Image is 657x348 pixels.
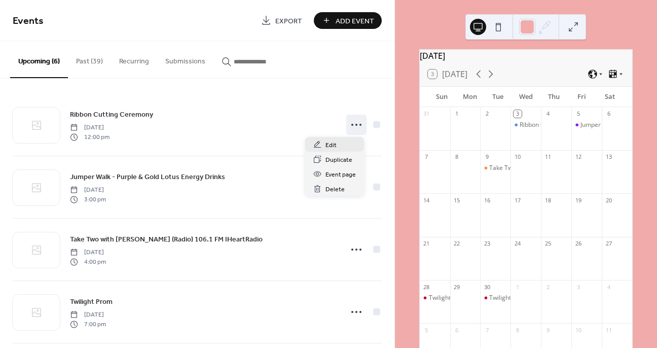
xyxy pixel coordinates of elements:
div: 23 [483,240,491,248]
div: Fri [568,87,596,107]
div: 7 [423,153,430,161]
div: 9 [544,326,552,334]
div: 29 [453,283,461,291]
div: 6 [453,326,461,334]
div: 14 [423,196,430,204]
span: Twilight Prom [70,297,113,307]
div: 1 [453,110,461,118]
div: 5 [574,110,582,118]
div: 12 [574,153,582,161]
button: Add Event [314,12,382,29]
div: 31 [423,110,430,118]
div: Tue [484,87,512,107]
span: 4:00 pm [70,257,106,266]
span: 3:00 pm [70,195,106,204]
div: 3 [574,283,582,291]
span: Events [13,11,44,31]
div: 2 [483,110,491,118]
button: Upcoming (6) [10,41,68,78]
a: Ribbon Cutting Ceremony [70,109,153,120]
div: 6 [605,110,612,118]
div: 8 [514,326,521,334]
span: [DATE] [70,123,109,132]
div: 26 [574,240,582,248]
div: 3 [514,110,521,118]
span: Jumper Walk - Purple & Gold Lotus Energy Drinks [70,172,225,183]
div: 11 [544,153,552,161]
div: Wed [512,87,540,107]
span: Delete [325,184,345,195]
div: Ribbon Cutting Ceremony [510,121,541,129]
button: Submissions [157,41,213,77]
a: Take Two with [PERSON_NAME] (Radio) 106.1 FM IHeartRadio [70,233,263,245]
div: Twilight 20th Anniversary - Book Release [489,294,604,302]
a: Twilight Prom [70,296,113,307]
div: 1 [514,283,521,291]
div: 19 [574,196,582,204]
div: 11 [605,326,612,334]
div: Take Two with Rikiyah (Radio) 106.1 FM IHeartRadio [480,164,510,172]
span: Event page [325,169,356,180]
div: 22 [453,240,461,248]
button: Past (39) [68,41,111,77]
div: Ribbon Cutting Ceremony [520,121,592,129]
div: 10 [514,153,521,161]
div: Sun [428,87,456,107]
div: 30 [483,283,491,291]
div: 27 [605,240,612,248]
div: 18 [544,196,552,204]
span: Duplicate [325,155,352,165]
div: 24 [514,240,521,248]
div: 2 [544,283,552,291]
span: Add Event [336,16,374,26]
span: Edit [325,140,337,151]
div: 15 [453,196,461,204]
div: 4 [605,283,612,291]
span: [DATE] [70,248,106,257]
span: 12:00 pm [70,132,109,142]
div: Sat [596,87,624,107]
span: Take Two with [PERSON_NAME] (Radio) 106.1 FM IHeartRadio [70,234,263,245]
div: 21 [423,240,430,248]
div: 16 [483,196,491,204]
div: Jumper Walk - Purple & Gold Lotus Energy Drinks [571,121,602,129]
div: [DATE] [420,50,632,62]
button: Recurring [111,41,157,77]
span: [DATE] [70,186,106,195]
div: 13 [605,153,612,161]
div: 10 [574,326,582,334]
div: 7 [483,326,491,334]
span: [DATE] [70,310,106,320]
span: 7:00 pm [70,320,106,329]
div: 4 [544,110,552,118]
div: 25 [544,240,552,248]
div: Twilight 20th Anniversary - Book Release [480,294,510,302]
span: Export [275,16,302,26]
span: Ribbon Cutting Ceremony [70,110,153,120]
div: Mon [456,87,484,107]
a: Jumper Walk - Purple & Gold Lotus Energy Drinks [70,171,225,183]
div: 28 [423,283,430,291]
div: 9 [483,153,491,161]
div: 20 [605,196,612,204]
div: 17 [514,196,521,204]
div: Thu [540,87,568,107]
div: Twilight Prom [420,294,450,302]
div: Twilight Prom [429,294,467,302]
div: 8 [453,153,461,161]
div: 5 [423,326,430,334]
a: Export [253,12,310,29]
